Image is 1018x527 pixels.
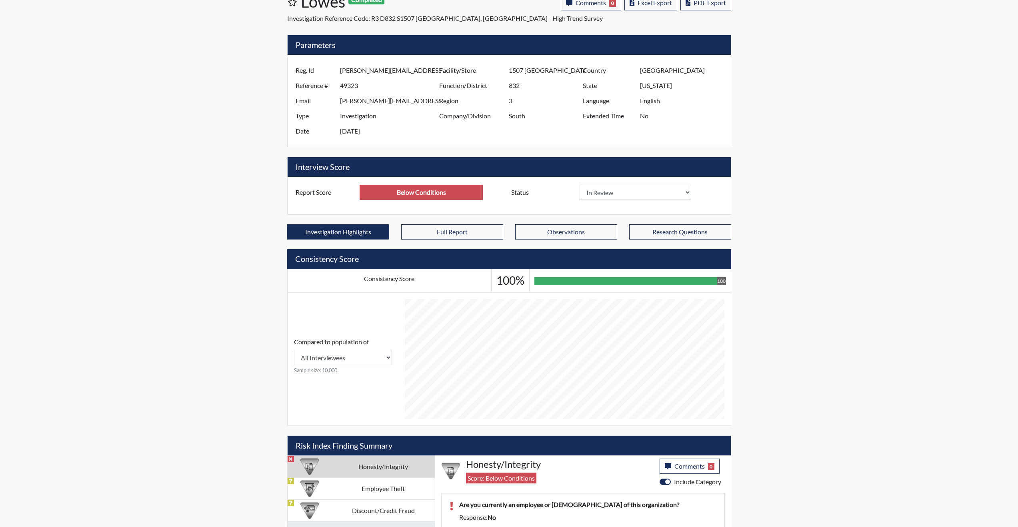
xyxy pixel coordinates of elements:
input: --- [340,78,441,93]
h6: Investigation Reference Code: R3 D832 S1507 [GEOGRAPHIC_DATA], [GEOGRAPHIC_DATA] - High Trend Survey [287,14,731,22]
label: Include Category [674,477,721,487]
h5: Risk Index Finding Summary [288,436,731,455]
label: Reg. Id [290,63,340,78]
h3: 100% [496,274,524,287]
label: Reference # [290,78,340,93]
img: CATEGORY%20ICON-10.ca9588cf.png [300,501,319,520]
div: Consistency Score comparison among population [294,337,392,374]
img: CATEGORY%20ICON-11.a5f294f4.png [442,462,460,480]
label: Email [290,93,340,108]
button: Comments0 [660,459,720,474]
span: no [488,513,496,521]
label: Extended Time [577,108,640,124]
input: --- [340,63,441,78]
h4: Honesty/Integrity [466,459,654,470]
td: Employee Theft [332,477,434,499]
input: --- [509,108,585,124]
input: --- [640,93,728,108]
input: --- [340,93,441,108]
label: State [577,78,640,93]
img: CATEGORY%20ICON-07.58b65e52.png [300,479,319,498]
label: Compared to population of [294,337,369,347]
img: CATEGORY%20ICON-11.a5f294f4.png [300,457,319,476]
span: Comments [674,462,705,470]
span: 0 [708,463,715,470]
input: --- [509,93,585,108]
input: --- [640,108,728,124]
input: --- [640,63,728,78]
label: Region [433,93,509,108]
input: --- [509,63,585,78]
label: Facility/Store [433,63,509,78]
h5: Consistency Score [287,249,731,269]
label: Company/Division [433,108,509,124]
input: --- [509,78,585,93]
label: Date [290,124,340,139]
input: --- [340,124,441,139]
h5: Parameters [288,35,731,55]
small: Sample size: 10,000 [294,367,392,374]
label: Language [577,93,640,108]
div: 100 [717,277,726,285]
td: Consistency Score [287,269,491,293]
button: Full Report [401,224,503,240]
button: Research Questions [629,224,731,240]
input: --- [640,78,728,93]
label: Report Score [290,185,360,200]
span: Score: Below Conditions [466,473,536,483]
h5: Interview Score [288,157,731,177]
button: Observations [515,224,617,240]
p: Are you currently an employee or [DEMOGRAPHIC_DATA] of this organization? [459,500,716,509]
input: --- [360,185,483,200]
label: Country [577,63,640,78]
div: Response: [453,513,722,522]
label: Type [290,108,340,124]
td: Discount/Credit Fraud [332,499,434,521]
label: Function/District [433,78,509,93]
button: Investigation Highlights [287,224,389,240]
label: Status [505,185,580,200]
td: Honesty/Integrity [332,455,434,477]
div: Document a decision to hire or decline a candiate [505,185,729,200]
input: --- [340,108,441,124]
